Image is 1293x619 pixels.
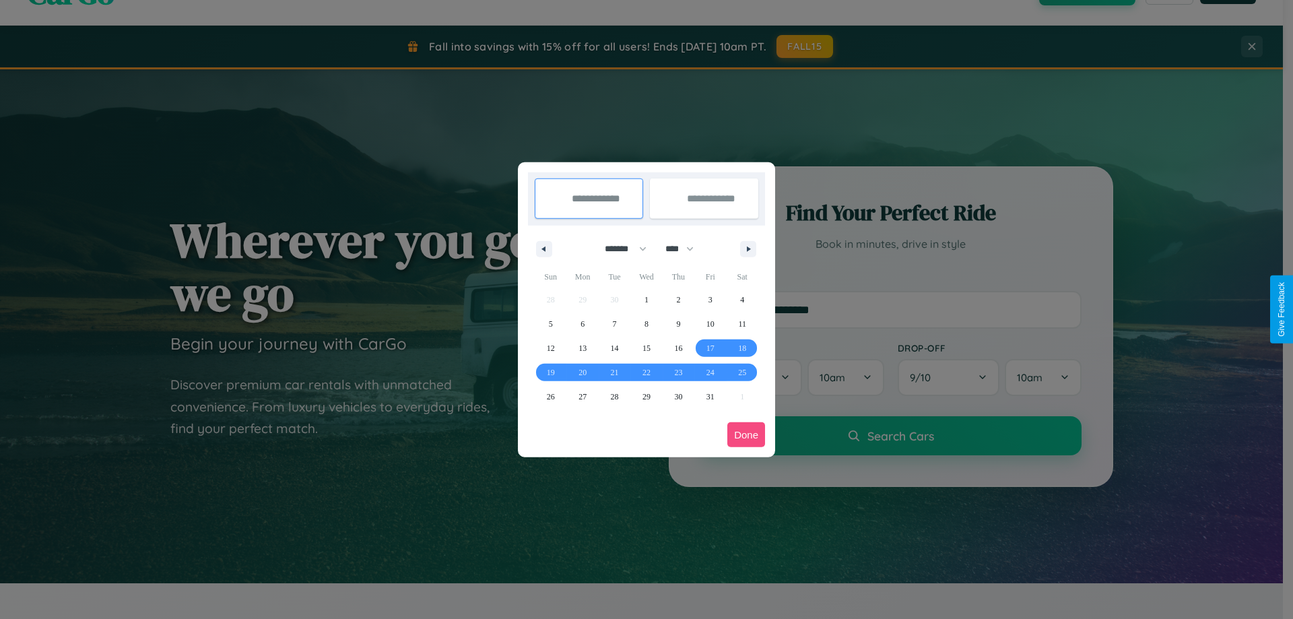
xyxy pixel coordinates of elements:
button: 8 [630,312,662,336]
button: 6 [566,312,598,336]
button: 16 [663,336,694,360]
span: Mon [566,266,598,288]
span: 12 [547,336,555,360]
span: 13 [578,336,587,360]
button: 31 [694,385,726,409]
span: 9 [676,312,680,336]
button: 13 [566,336,598,360]
span: Wed [630,266,662,288]
span: Sun [535,266,566,288]
span: 19 [547,360,555,385]
button: 18 [727,336,758,360]
button: Done [727,422,765,447]
span: 5 [549,312,553,336]
span: Thu [663,266,694,288]
button: 7 [599,312,630,336]
button: 21 [599,360,630,385]
button: 2 [663,288,694,312]
span: 4 [740,288,744,312]
span: 18 [738,336,746,360]
span: 31 [706,385,715,409]
button: 23 [663,360,694,385]
button: 5 [535,312,566,336]
span: 25 [738,360,746,385]
span: 11 [738,312,746,336]
button: 17 [694,336,726,360]
span: Tue [599,266,630,288]
button: 1 [630,288,662,312]
button: 12 [535,336,566,360]
span: 2 [676,288,680,312]
button: 4 [727,288,758,312]
button: 11 [727,312,758,336]
button: 22 [630,360,662,385]
span: 26 [547,385,555,409]
span: 17 [706,336,715,360]
span: 15 [642,336,651,360]
span: 29 [642,385,651,409]
div: Give Feedback [1277,282,1286,337]
span: 22 [642,360,651,385]
span: Fri [694,266,726,288]
button: 29 [630,385,662,409]
span: 1 [644,288,649,312]
span: 7 [613,312,617,336]
button: 3 [694,288,726,312]
button: 15 [630,336,662,360]
button: 27 [566,385,598,409]
span: 28 [611,385,619,409]
button: 25 [727,360,758,385]
span: 3 [708,288,712,312]
span: 24 [706,360,715,385]
button: 19 [535,360,566,385]
button: 14 [599,336,630,360]
button: 30 [663,385,694,409]
span: 27 [578,385,587,409]
span: 30 [674,385,682,409]
span: 8 [644,312,649,336]
span: 6 [581,312,585,336]
span: 20 [578,360,587,385]
button: 26 [535,385,566,409]
button: 20 [566,360,598,385]
span: 23 [674,360,682,385]
button: 24 [694,360,726,385]
button: 10 [694,312,726,336]
span: 21 [611,360,619,385]
span: 14 [611,336,619,360]
span: Sat [727,266,758,288]
span: 16 [674,336,682,360]
span: 10 [706,312,715,336]
button: 9 [663,312,694,336]
button: 28 [599,385,630,409]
